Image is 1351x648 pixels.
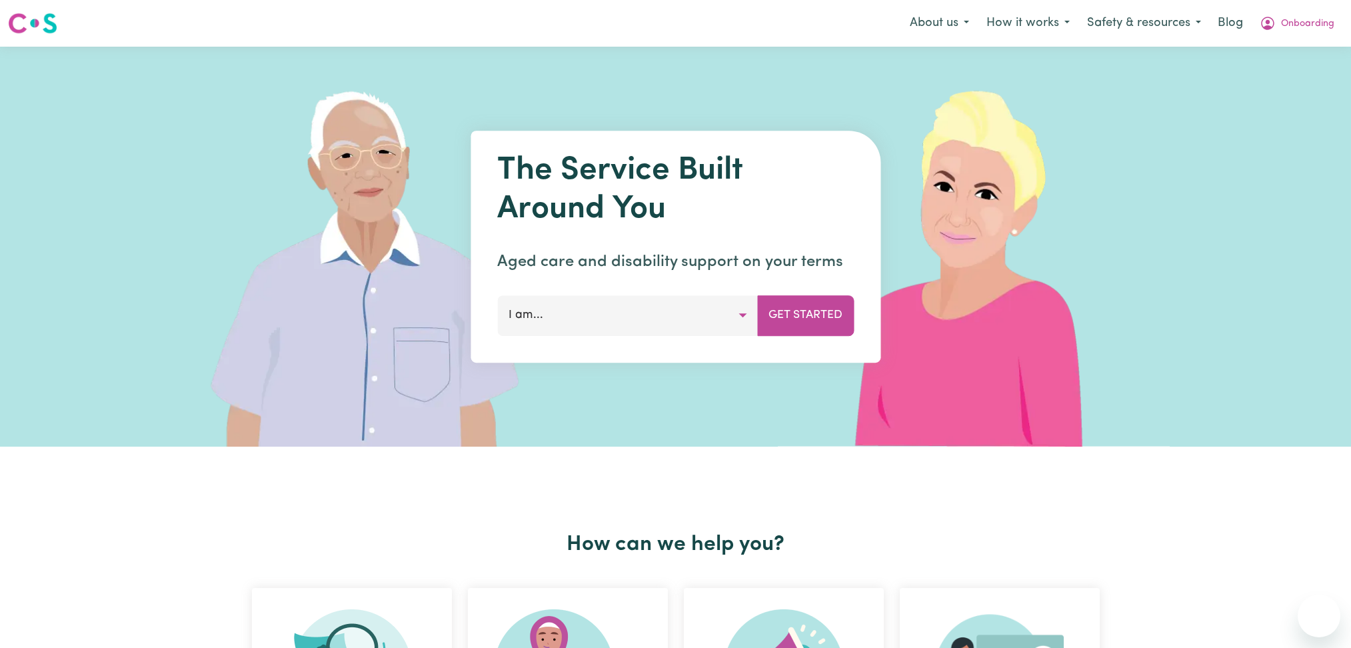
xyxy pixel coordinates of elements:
button: About us [901,9,978,37]
button: My Account [1251,9,1343,37]
button: I am... [497,295,758,335]
span: Onboarding [1281,17,1334,31]
img: Careseekers logo [8,11,57,35]
iframe: Button to launch messaging window [1298,595,1340,637]
button: How it works [978,9,1078,37]
button: Safety & resources [1078,9,1210,37]
a: Blog [1210,9,1251,38]
a: Careseekers logo [8,8,57,39]
h2: How can we help you? [244,532,1108,557]
h1: The Service Built Around You [497,152,854,229]
button: Get Started [757,295,854,335]
p: Aged care and disability support on your terms [497,250,854,274]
